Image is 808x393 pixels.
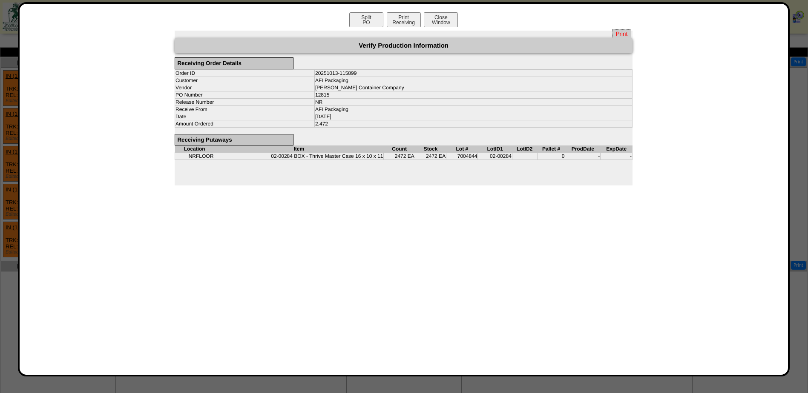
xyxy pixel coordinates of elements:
th: Count [384,145,415,153]
div: Receiving Putaways [175,134,293,146]
th: Pallet # [537,145,565,153]
td: Date [175,113,315,120]
th: LotID1 [478,145,512,153]
td: NRFLOOR [175,153,214,160]
th: Lot # [446,145,478,153]
td: 2,472 [314,120,632,127]
td: PO Number [175,91,315,98]
button: PrintReceiving [387,12,421,27]
th: Item [214,145,384,153]
td: AFI Packaging [314,77,632,84]
th: LotID2 [512,145,537,153]
td: 12815 [314,91,632,98]
td: 02-00284 BOX - Thrive Master Case 16 x 10 x 11 [214,153,384,160]
td: - [565,153,601,160]
td: Amount Ordered [175,120,315,127]
td: Customer [175,77,315,84]
div: Receiving Order Details [175,57,293,69]
button: CloseWindow [424,12,458,27]
a: CloseWindow [423,19,459,26]
td: 02-00284 [478,153,512,160]
td: 20251013-115899 [314,69,632,77]
td: Order ID [175,69,315,77]
td: - [601,153,633,160]
th: ProdDate [565,145,601,153]
th: ExpDate [601,145,633,153]
td: Receive From [175,105,315,113]
th: Location [175,145,214,153]
td: Release Number [175,98,315,105]
td: 2472 EA [384,153,415,160]
td: [DATE] [314,113,632,120]
th: Stock [415,145,446,153]
button: SplitPO [349,12,383,27]
td: NR [314,98,632,105]
div: Verify Production Information [175,38,633,53]
td: 7004844 [446,153,478,160]
td: 2472 EA [415,153,446,160]
td: [PERSON_NAME] Container Company [314,84,632,91]
td: 0 [537,153,565,160]
td: Vendor [175,84,315,91]
td: AFI Packaging [314,105,632,113]
a: Print [612,29,631,38]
